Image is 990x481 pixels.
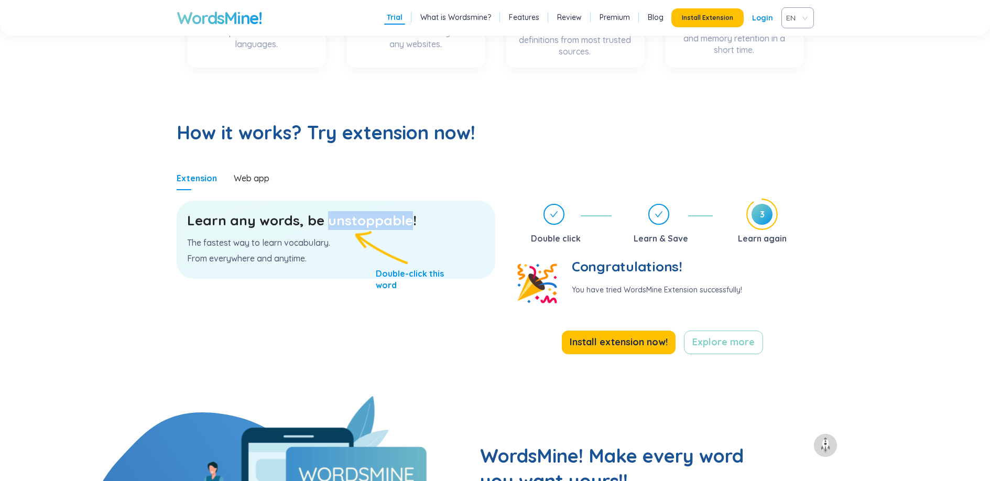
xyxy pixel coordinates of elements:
[357,15,474,57] div: Chrome Extension allows you to add words manually from any websites.
[511,204,612,247] div: Double click
[234,172,269,184] div: Web app
[692,335,755,349] span: Explore more
[738,230,787,247] div: Learn again
[562,331,676,354] button: Install extension now!
[511,257,563,310] img: Congratulations
[516,23,634,57] div: Choose & add custom definitions from most trusted sources.
[420,12,491,23] a: What is Wordsmine?
[786,10,805,26] span: VIE
[387,12,402,23] a: Trial
[600,12,630,23] a: Premium
[655,210,663,218] span: check
[620,204,713,247] div: Learn & Save
[187,237,485,248] p: The fastest way to learn vocabulary.
[572,285,742,295] p: You have tried WordsMine Extension successfully!
[671,8,744,27] button: Install Extension
[634,230,688,247] div: Learn & Save
[557,12,582,23] a: Review
[682,14,733,22] span: Install Extension
[177,7,262,28] a: WordsMine!
[198,15,315,57] div: Double-click on any words to lookup definitions in 100+ languages.
[752,204,773,225] span: 3
[550,210,558,218] span: check
[648,12,663,23] a: Blog
[817,437,834,454] img: to top
[509,12,539,23] a: Features
[572,257,742,276] h4: Congratulations!
[187,211,485,230] h3: Learn any words, be unstoppable!
[570,335,668,349] span: Install extension now!
[177,172,217,184] div: Extension
[531,230,581,247] div: Double click
[187,253,485,264] p: From everywhere and anytime.
[684,331,763,354] button: Explore more
[752,8,773,27] a: Login
[721,204,814,247] div: 3Learn again
[177,120,814,145] h2: How it works? Try extension now!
